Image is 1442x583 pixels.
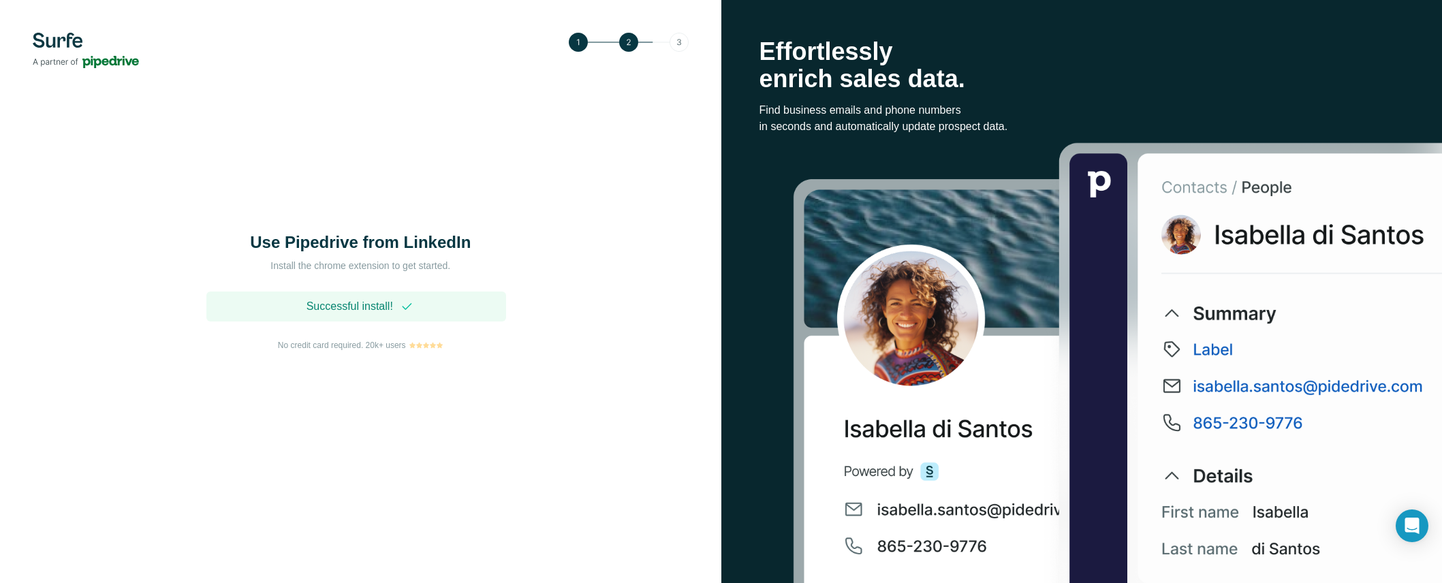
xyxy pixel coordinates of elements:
p: in seconds and automatically update prospect data. [759,119,1405,135]
img: Step 2 [569,33,689,52]
img: Surfe's logo [33,33,139,68]
p: Effortlessly [759,38,1405,65]
div: Open Intercom Messenger [1396,509,1428,542]
span: Successful install! [307,298,393,315]
img: Surfe Stock Photo - Selling good vibes [793,140,1442,583]
p: Find business emails and phone numbers [759,102,1405,119]
span: No credit card required. 20k+ users [278,339,406,351]
p: Install the chrome extension to get started. [224,259,497,272]
h1: Use Pipedrive from LinkedIn [224,232,497,253]
p: enrich sales data. [759,65,1405,93]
